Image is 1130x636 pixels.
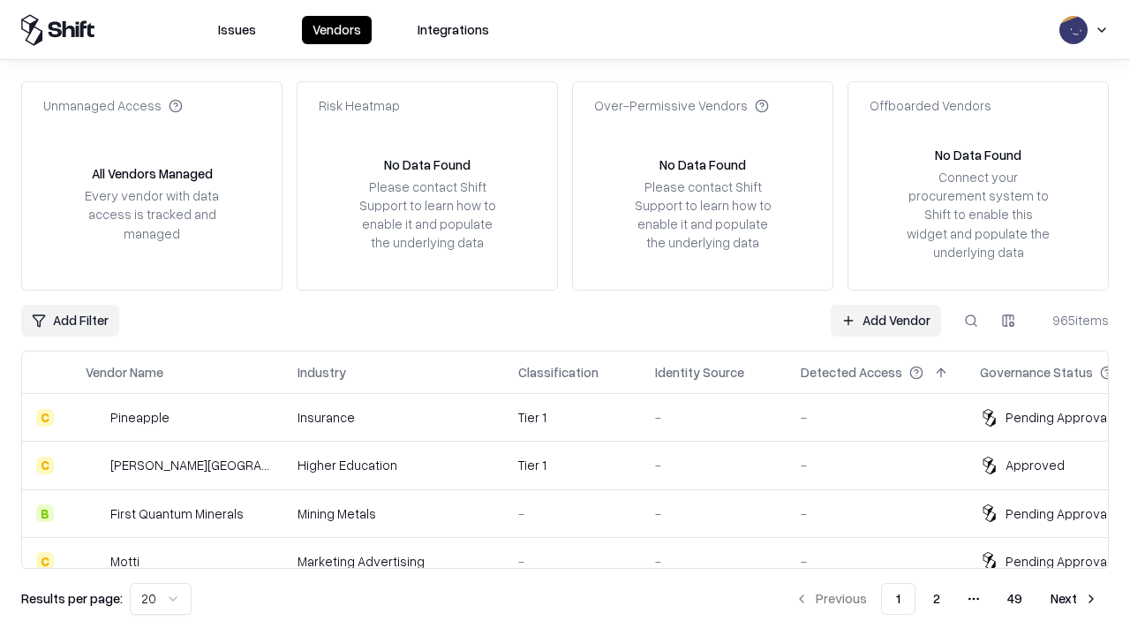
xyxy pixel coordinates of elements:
[86,457,103,474] img: Reichman University
[21,305,119,337] button: Add Filter
[655,456,772,474] div: -
[980,363,1093,382] div: Governance Status
[801,552,952,571] div: -
[298,504,490,523] div: Mining Metals
[298,408,490,427] div: Insurance
[36,552,54,570] div: C
[1038,311,1109,329] div: 965 items
[86,409,103,427] img: Pineapple
[21,589,123,608] p: Results per page:
[881,583,915,615] button: 1
[935,146,1021,164] div: No Data Found
[870,96,991,115] div: Offboarded Vendors
[43,96,183,115] div: Unmanaged Access
[302,16,372,44] button: Vendors
[655,363,744,382] div: Identity Source
[594,96,769,115] div: Over-Permissive Vendors
[518,363,599,382] div: Classification
[518,456,627,474] div: Tier 1
[384,155,471,174] div: No Data Found
[110,552,139,571] div: Motti
[110,504,244,523] div: First Quantum Minerals
[801,363,902,382] div: Detected Access
[86,552,103,570] img: Motti
[801,504,952,523] div: -
[298,456,490,474] div: Higher Education
[784,583,1109,615] nav: pagination
[905,168,1051,261] div: Connect your procurement system to Shift to enable this widget and populate the underlying data
[1006,408,1110,427] div: Pending Approval
[86,504,103,522] img: First Quantum Minerals
[1006,456,1065,474] div: Approved
[1006,552,1110,571] div: Pending Approval
[655,504,772,523] div: -
[518,552,627,571] div: -
[518,504,627,523] div: -
[86,363,163,382] div: Vendor Name
[1006,504,1110,523] div: Pending Approval
[79,186,225,242] div: Every vendor with data access is tracked and managed
[110,408,169,427] div: Pineapple
[831,305,941,337] a: Add Vendor
[801,408,952,427] div: -
[407,16,500,44] button: Integrations
[993,583,1036,615] button: 49
[518,408,627,427] div: Tier 1
[298,552,490,571] div: Marketing Advertising
[659,155,746,174] div: No Data Found
[298,363,346,382] div: Industry
[36,409,54,427] div: C
[919,583,954,615] button: 2
[1040,583,1109,615] button: Next
[655,408,772,427] div: -
[92,164,213,183] div: All Vendors Managed
[319,96,400,115] div: Risk Heatmap
[655,552,772,571] div: -
[207,16,267,44] button: Issues
[36,504,54,522] div: B
[354,178,501,253] div: Please contact Shift Support to learn how to enable it and populate the underlying data
[110,456,269,474] div: [PERSON_NAME][GEOGRAPHIC_DATA]
[801,456,952,474] div: -
[629,178,776,253] div: Please contact Shift Support to learn how to enable it and populate the underlying data
[36,457,54,474] div: C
